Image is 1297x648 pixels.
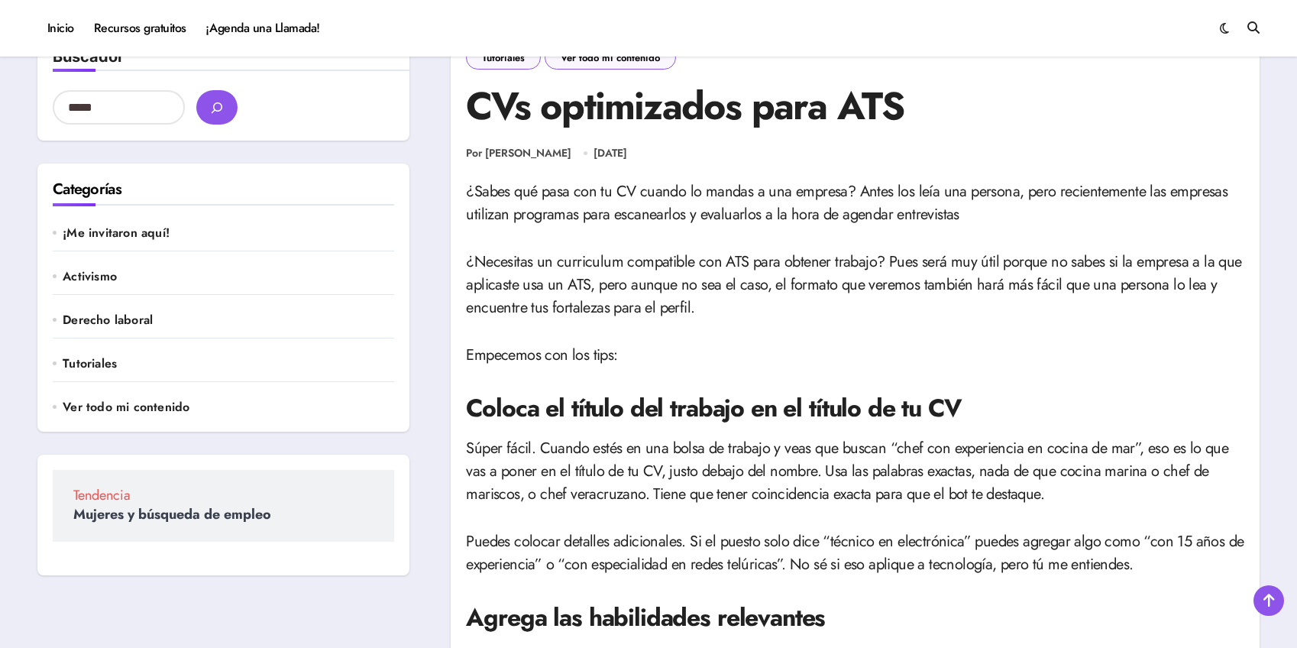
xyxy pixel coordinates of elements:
[466,251,1244,319] p: ¿Necesitas un curriculum compatible con ATS para obtener trabajo? Pues será muy útil porque no sa...
[63,312,394,329] a: Derecho laboral
[466,391,1244,426] h2: Coloca el título del trabajo en el título de tu CV
[466,81,1244,131] h1: CVs optimizados para ATS
[196,90,238,125] button: buscar
[466,601,1244,635] h2: Agrega las habilidades relevantes
[466,180,1244,226] p: ¿Sabes qué pasa con tu CV cuando lo mandas a una empresa? Antes los leía una persona, pero recien...
[63,225,394,241] a: ¡Me invitaron aquí!
[466,46,541,70] a: Tutoriales
[63,399,394,416] a: Ver todo mi contenido
[466,146,571,161] a: Por [PERSON_NAME]
[545,46,676,70] a: Ver todo mi contenido
[466,437,1244,506] p: Súper fácil. Cuando estés en una bolsa de trabajo y veas que buscan “chef con experiencia en coci...
[594,146,627,161] a: [DATE]
[73,504,271,524] a: Mujeres y búsqueda de empleo
[63,355,394,372] a: Tutoriales
[84,8,196,49] a: Recursos gratuitos
[594,145,627,160] time: [DATE]
[466,530,1244,576] p: Puedes colocar detalles adicionales. Si el puesto solo dice “técnico en electrónica” puedes agreg...
[196,8,330,49] a: ¡Agenda una Llamada!
[53,179,394,200] h2: Categorías
[466,344,1244,367] p: Empecemos con los tips:
[37,8,84,49] a: Inicio
[73,488,374,502] span: Tendencia
[63,268,394,285] a: Activismo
